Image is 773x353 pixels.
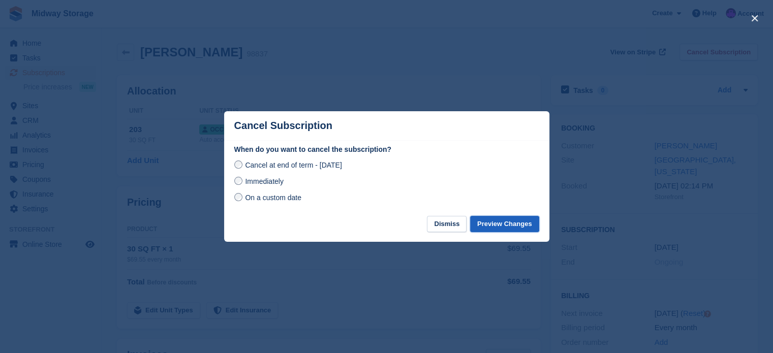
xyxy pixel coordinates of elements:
[427,216,467,233] button: Dismiss
[470,216,539,233] button: Preview Changes
[234,144,539,155] label: When do you want to cancel the subscription?
[245,177,283,185] span: Immediately
[234,193,242,201] input: On a custom date
[234,177,242,185] input: Immediately
[234,161,242,169] input: Cancel at end of term - [DATE]
[245,194,301,202] span: On a custom date
[234,120,332,132] p: Cancel Subscription
[245,161,342,169] span: Cancel at end of term - [DATE]
[747,10,763,26] button: close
